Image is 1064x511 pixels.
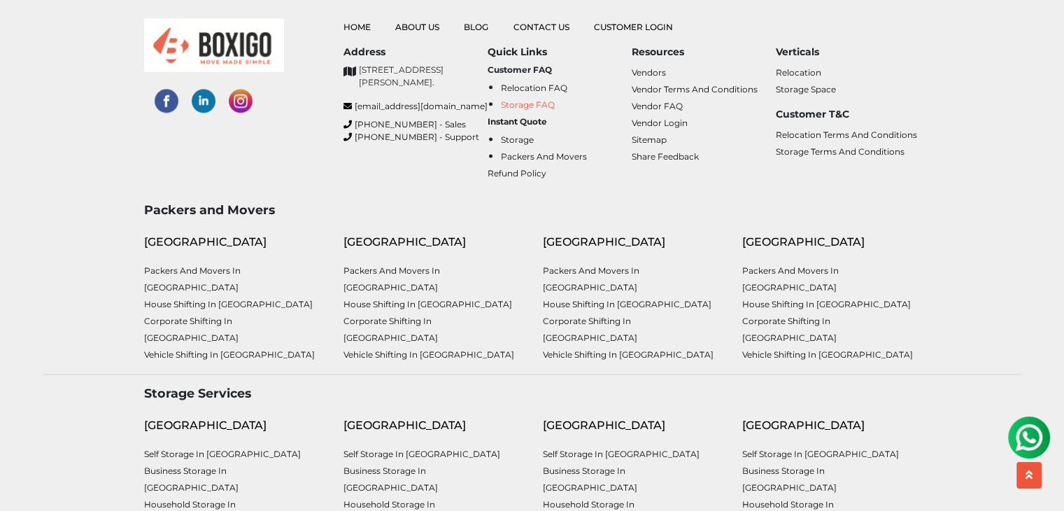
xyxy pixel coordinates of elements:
[543,417,721,434] div: [GEOGRAPHIC_DATA]
[501,151,587,162] a: Packers and Movers
[144,449,301,459] a: Self Storage in [GEOGRAPHIC_DATA]
[464,22,488,32] a: Blog
[144,202,921,217] h3: Packers and Movers
[14,14,42,42] img: whatsapp-icon.svg
[543,316,637,343] a: Corporate Shifting in [GEOGRAPHIC_DATA]
[343,299,512,309] a: House shifting in [GEOGRAPHIC_DATA]
[501,134,534,145] a: Storage
[488,116,547,127] b: Instant Quote
[395,22,439,32] a: About Us
[343,349,514,360] a: Vehicle shifting in [GEOGRAPHIC_DATA]
[144,234,322,251] div: [GEOGRAPHIC_DATA]
[776,108,920,120] h6: Customer T&C
[776,67,821,78] a: Relocation
[543,349,714,360] a: Vehicle shifting in [GEOGRAPHIC_DATA]
[632,101,683,111] a: Vendor FAQ
[359,64,488,89] p: [STREET_ADDRESS][PERSON_NAME].
[343,234,522,251] div: [GEOGRAPHIC_DATA]
[742,234,921,251] div: [GEOGRAPHIC_DATA]
[155,89,178,113] img: facebook-social-links
[144,386,921,400] h3: Storage Services
[1016,462,1042,489] button: scroll up
[144,316,239,343] a: Corporate Shifting in [GEOGRAPHIC_DATA]
[488,64,552,75] b: Customer FAQ
[632,67,666,78] a: Vendors
[343,131,488,143] a: [PHONE_NUMBER] - Support
[632,151,699,162] a: Share Feedback
[488,46,632,58] h6: Quick Links
[742,417,921,434] div: [GEOGRAPHIC_DATA]
[192,89,215,113] img: linked-in-social-links
[632,118,688,128] a: Vendor Login
[594,22,673,32] a: Customer Login
[343,465,438,493] a: Business Storage in [GEOGRAPHIC_DATA]
[742,349,913,360] a: Vehicle shifting in [GEOGRAPHIC_DATA]
[144,417,322,434] div: [GEOGRAPHIC_DATA]
[501,99,555,110] a: Storage FAQ
[776,146,905,157] a: Storage Terms and Conditions
[501,83,567,93] a: Relocation FAQ
[229,89,253,113] img: instagram-social-links
[343,22,371,32] a: Home
[632,46,776,58] h6: Resources
[742,449,899,459] a: Self Storage in [GEOGRAPHIC_DATA]
[543,299,711,309] a: House shifting in [GEOGRAPHIC_DATA]
[742,316,837,343] a: Corporate Shifting in [GEOGRAPHIC_DATA]
[144,299,313,309] a: House shifting in [GEOGRAPHIC_DATA]
[343,316,438,343] a: Corporate Shifting in [GEOGRAPHIC_DATA]
[632,134,667,145] a: Sitemap
[343,417,522,434] div: [GEOGRAPHIC_DATA]
[543,465,637,493] a: Business Storage in [GEOGRAPHIC_DATA]
[742,299,911,309] a: House shifting in [GEOGRAPHIC_DATA]
[776,84,836,94] a: Storage Space
[543,265,639,293] a: Packers and Movers in [GEOGRAPHIC_DATA]
[343,449,500,459] a: Self Storage in [GEOGRAPHIC_DATA]
[776,129,917,140] a: Relocation Terms and Conditions
[742,265,839,293] a: Packers and Movers in [GEOGRAPHIC_DATA]
[144,465,239,493] a: Business Storage in [GEOGRAPHIC_DATA]
[343,46,488,58] h6: Address
[144,265,241,293] a: Packers and Movers in [GEOGRAPHIC_DATA]
[742,465,837,493] a: Business Storage in [GEOGRAPHIC_DATA]
[343,100,488,113] a: [EMAIL_ADDRESS][DOMAIN_NAME]
[144,18,284,72] img: boxigo_logo_small
[513,22,569,32] a: Contact Us
[543,234,721,251] div: [GEOGRAPHIC_DATA]
[343,265,440,293] a: Packers and Movers in [GEOGRAPHIC_DATA]
[543,449,700,459] a: Self Storage in [GEOGRAPHIC_DATA]
[144,349,315,360] a: Vehicle shifting in [GEOGRAPHIC_DATA]
[776,46,920,58] h6: Verticals
[488,168,546,178] a: Refund Policy
[632,84,758,94] a: Vendor Terms and Conditions
[343,118,488,131] a: [PHONE_NUMBER] - Sales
